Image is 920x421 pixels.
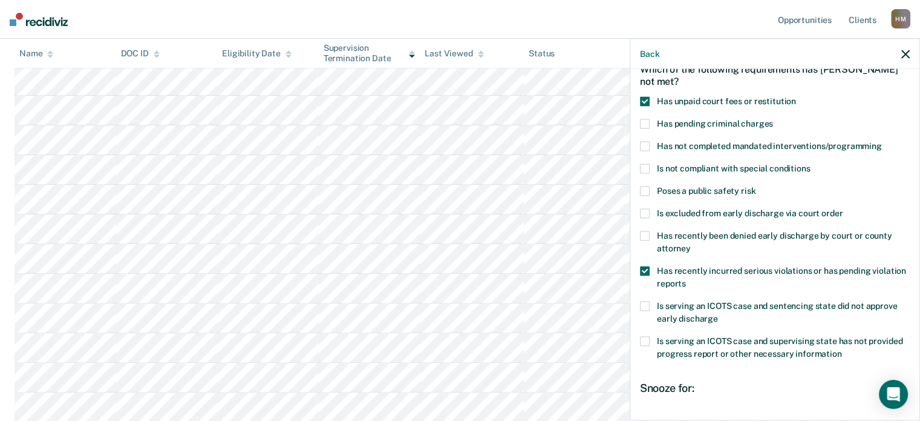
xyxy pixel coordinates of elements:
span: Is serving an ICOTS case and sentencing state did not approve early discharge [657,300,897,323]
div: Snooze for: [640,381,910,394]
span: Poses a public safety risk [657,185,755,195]
span: Is serving an ICOTS case and supervising state has not provided progress report or other necessar... [657,336,902,358]
div: Supervision Termination Date [324,43,416,64]
div: H M [891,9,910,28]
span: Is excluded from early discharge via court order [657,208,843,217]
div: DOC ID [121,48,160,59]
span: Has recently been denied early discharge by court or county attorney [657,230,892,253]
div: Name [19,48,53,59]
img: Recidiviz [10,13,68,26]
span: Has unpaid court fees or restitution [657,96,796,105]
div: Last Viewed [425,48,483,59]
span: Has recently incurred serious violations or has pending violation reports [657,265,906,288]
span: Has pending criminal charges [657,118,773,128]
button: Back [640,48,659,59]
div: Which of the following requirements has [PERSON_NAME] not met? [640,54,910,96]
div: Status [529,48,555,59]
div: Eligibility Date [222,48,292,59]
span: Has not completed mandated interventions/programming [657,141,882,150]
div: Open Intercom Messenger [879,380,908,409]
span: Is not compliant with special conditions [657,163,810,173]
